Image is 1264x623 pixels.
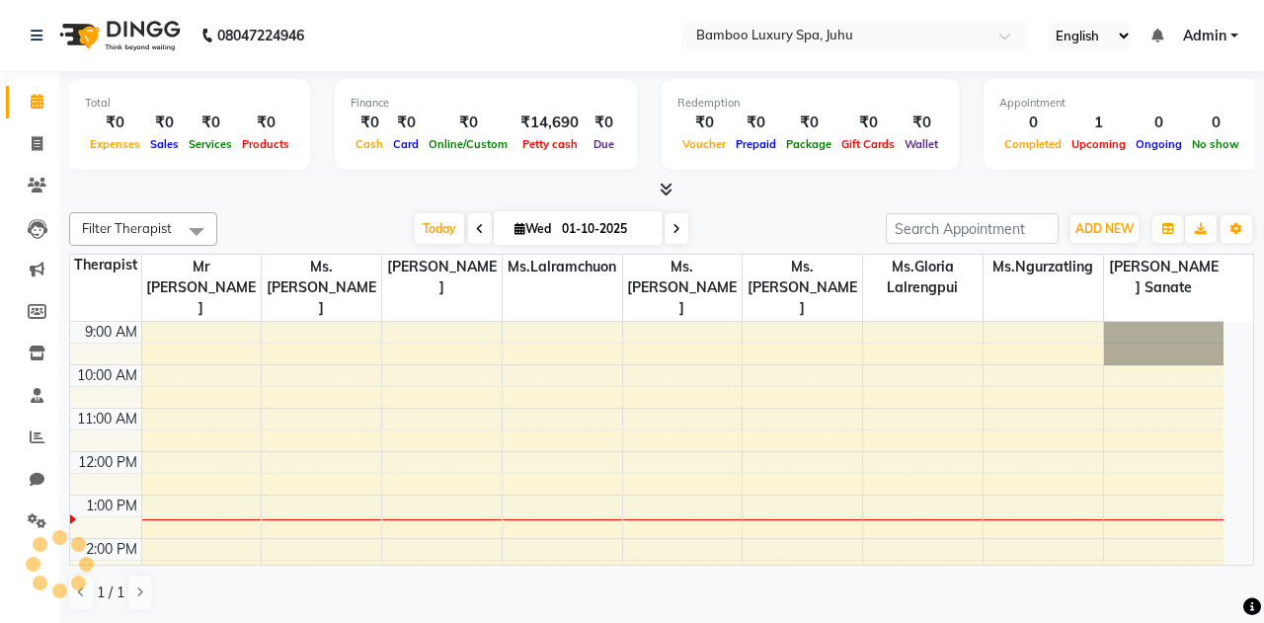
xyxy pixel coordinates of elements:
[999,95,1244,112] div: Appointment
[743,255,862,321] span: Ms.[PERSON_NAME]
[145,112,184,134] div: ₹0
[82,496,141,516] div: 1:00 PM
[184,112,237,134] div: ₹0
[587,112,621,134] div: ₹0
[517,137,583,151] span: Petty cash
[1131,112,1187,134] div: 0
[73,365,141,386] div: 10:00 AM
[999,112,1066,134] div: 0
[1070,215,1139,243] button: ADD NEW
[74,452,141,473] div: 12:00 PM
[1187,112,1244,134] div: 0
[351,95,621,112] div: Finance
[503,255,622,279] span: Ms.Lalramchuon
[415,213,464,244] span: Today
[85,137,145,151] span: Expenses
[1066,137,1131,151] span: Upcoming
[388,137,424,151] span: Card
[623,255,743,321] span: Ms.[PERSON_NAME]
[424,137,513,151] span: Online/Custom
[1183,26,1226,46] span: Admin
[1181,544,1244,603] iframe: chat widget
[262,255,381,321] span: Ms.[PERSON_NAME]
[184,137,237,151] span: Services
[677,112,731,134] div: ₹0
[510,221,556,236] span: Wed
[1104,255,1224,300] span: [PERSON_NAME] Sanate
[237,137,294,151] span: Products
[82,539,141,560] div: 2:00 PM
[82,220,172,236] span: Filter Therapist
[142,255,262,321] span: Mr [PERSON_NAME]
[677,137,731,151] span: Voucher
[1131,137,1187,151] span: Ongoing
[863,255,983,300] span: Ms.Gloria Lalrengpui
[781,137,836,151] span: Package
[1075,221,1134,236] span: ADD NEW
[781,112,836,134] div: ₹0
[836,137,900,151] span: Gift Cards
[1066,112,1131,134] div: 1
[513,112,587,134] div: ₹14,690
[731,137,781,151] span: Prepaid
[886,213,1059,244] input: Search Appointment
[382,255,502,300] span: [PERSON_NAME]
[81,322,141,343] div: 9:00 AM
[677,95,943,112] div: Redemption
[589,137,619,151] span: Due
[984,255,1103,279] span: Ms.Ngurzatling
[85,112,145,134] div: ₹0
[351,112,388,134] div: ₹0
[217,8,304,63] b: 08047224946
[556,214,655,244] input: 2025-10-01
[50,8,186,63] img: logo
[85,95,294,112] div: Total
[145,137,184,151] span: Sales
[731,112,781,134] div: ₹0
[999,137,1066,151] span: Completed
[1187,137,1244,151] span: No show
[424,112,513,134] div: ₹0
[351,137,388,151] span: Cash
[388,112,424,134] div: ₹0
[237,112,294,134] div: ₹0
[900,112,943,134] div: ₹0
[70,255,141,275] div: Therapist
[836,112,900,134] div: ₹0
[97,583,124,603] span: 1 / 1
[900,137,943,151] span: Wallet
[73,409,141,429] div: 11:00 AM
